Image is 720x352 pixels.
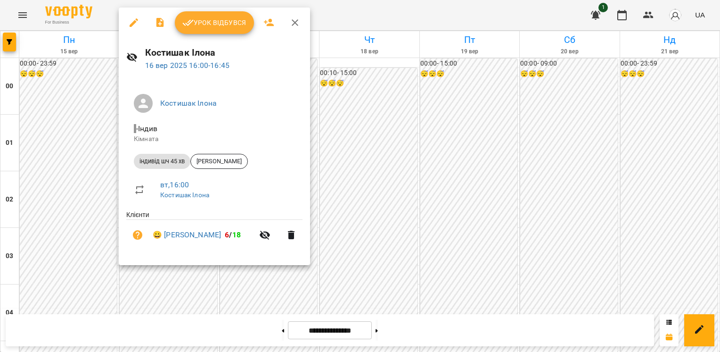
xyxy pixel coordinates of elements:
b: / [225,230,241,239]
span: - Індив [134,124,159,133]
span: 6 [225,230,229,239]
a: вт , 16:00 [160,180,189,189]
button: Візит ще не сплачено. Додати оплату? [126,224,149,246]
a: 😀 [PERSON_NAME] [153,229,221,241]
h6: Костишак Ілона [145,45,303,60]
span: 18 [232,230,241,239]
p: Кімната [134,134,295,144]
span: індивід шч 45 хв [134,157,190,166]
ul: Клієнти [126,210,303,254]
div: [PERSON_NAME] [190,154,248,169]
a: Костишак Ілона [160,99,217,108]
a: Костишак Ілона [160,191,209,199]
span: [PERSON_NAME] [191,157,247,166]
span: Урок відбувся [182,17,246,28]
button: Урок відбувся [175,11,254,34]
a: 16 вер 2025 16:00-16:45 [145,61,229,70]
